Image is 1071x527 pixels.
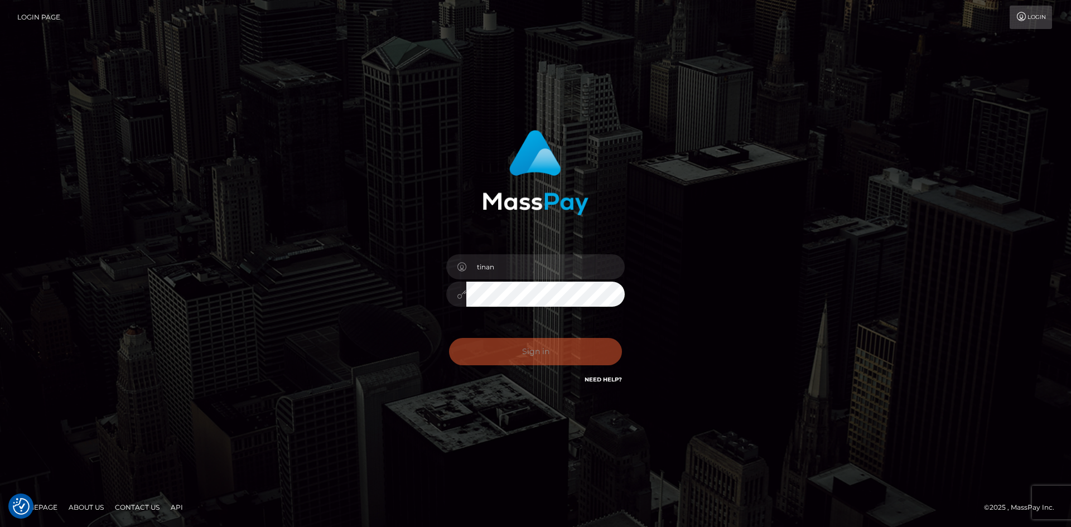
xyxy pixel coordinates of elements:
[64,499,108,516] a: About Us
[13,498,30,515] img: Revisit consent button
[166,499,187,516] a: API
[13,498,30,515] button: Consent Preferences
[1010,6,1052,29] a: Login
[110,499,164,516] a: Contact Us
[17,6,60,29] a: Login Page
[12,499,62,516] a: Homepage
[483,130,588,215] img: MassPay Login
[984,501,1063,514] div: © 2025 , MassPay Inc.
[466,254,625,279] input: Username...
[585,376,622,383] a: Need Help?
